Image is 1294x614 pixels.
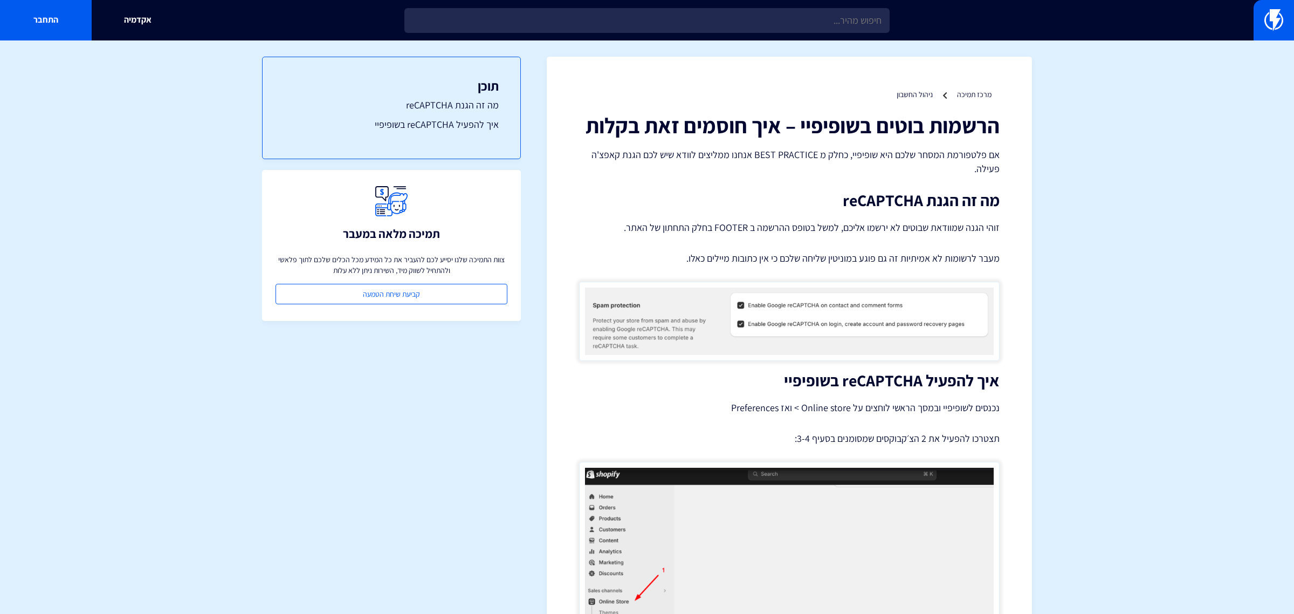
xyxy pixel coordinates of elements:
[579,251,1000,265] p: מעבר לרשומות לא אמיתיות זה גם פוגע במוניטין שליחה שלכם כי אין כתובות מיילים כאלו.
[276,284,507,304] a: קביעת שיחת הטמעה
[579,148,1000,175] p: אם פלטפורמת המסחר שלכם היא שופיפיי, כחלק מ BEST PRACTICE אנחנו ממליצים לוודא שיש לכם הגנת קאפצ'ה ...
[404,8,890,33] input: חיפוש מהיר...
[579,432,1000,446] p: תצטרכו להפעיל את 2 הצ׳קבוקסים שמסומנים בסעיף 3-4:
[579,220,1000,235] p: זוהי הגנה שמוודאת שבוטים לא ירשמו אליכם, למשל בטופס ההרשמה ב FOOTER בחלק התחתון של האתר.
[579,400,1000,415] p: נכנסים לשופיפיי ובמסך הראשי לוחצים על Online store > ואז Preferences
[579,372,1000,390] h2: איך להפעיל reCAPTCHA בשופיפיי
[579,113,1000,137] h1: הרשמות בוטים בשופיפיי – איך חוסמים זאת בקלות
[579,192,1000,209] h2: מה זה הגנת reCAPTCHA
[957,90,992,99] a: מרכז תמיכה
[284,118,499,132] a: איך להפעיל reCAPTCHA בשופיפיי
[284,79,499,93] h3: תוכן
[284,98,499,112] a: מה זה הגנת reCAPTCHA
[897,90,933,99] a: ניהול החשבון
[343,227,440,240] h3: תמיכה מלאה במעבר
[276,254,507,276] p: צוות התמיכה שלנו יסייע לכם להעביר את כל המידע מכל הכלים שלכם לתוך פלאשי ולהתחיל לשווק מיד, השירות...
